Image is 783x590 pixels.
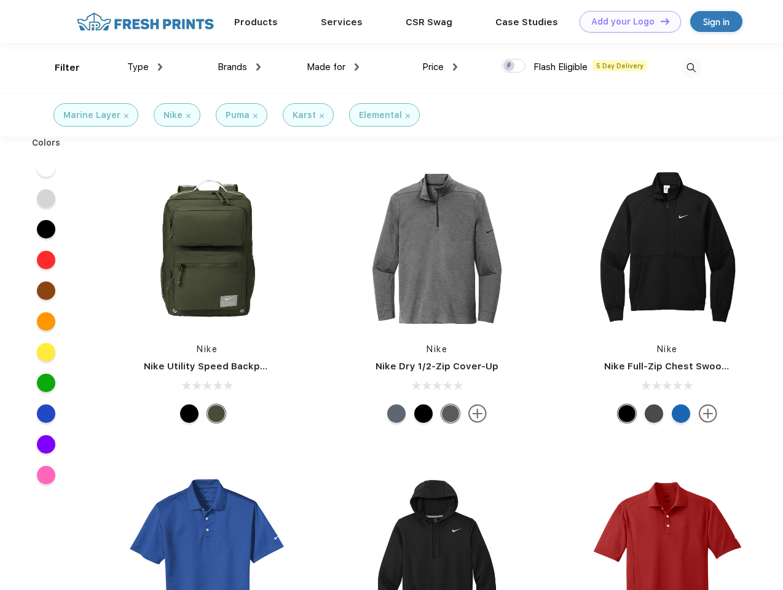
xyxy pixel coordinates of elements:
[321,17,363,28] a: Services
[320,114,324,118] img: filter_cancel.svg
[406,114,410,118] img: filter_cancel.svg
[672,404,690,423] div: Royal
[158,63,162,71] img: dropdown.png
[441,404,460,423] div: Black Heather
[253,114,258,118] img: filter_cancel.svg
[218,61,247,73] span: Brands
[359,109,402,122] div: Elemental
[586,167,749,331] img: func=resize&h=266
[533,61,588,73] span: Flash Eligible
[55,61,80,75] div: Filter
[226,109,250,122] div: Puma
[618,404,636,423] div: Black
[681,58,701,78] img: desktop_search.svg
[657,344,678,354] a: Nike
[414,404,433,423] div: Black
[427,344,447,354] a: Nike
[127,61,149,73] span: Type
[23,136,70,149] div: Colors
[73,11,218,33] img: fo%20logo%202.webp
[376,361,498,372] a: Nike Dry 1/2-Zip Cover-Up
[144,361,277,372] a: Nike Utility Speed Backpack
[63,109,120,122] div: Marine Layer
[355,167,519,331] img: func=resize&h=266
[163,109,183,122] div: Nike
[591,17,655,27] div: Add your Logo
[234,17,278,28] a: Products
[125,167,289,331] img: func=resize&h=266
[592,60,647,71] span: 5 Day Delivery
[453,63,457,71] img: dropdown.png
[699,404,717,423] img: more.svg
[604,361,768,372] a: Nike Full-Zip Chest Swoosh Jacket
[703,15,730,29] div: Sign in
[124,114,128,118] img: filter_cancel.svg
[468,404,487,423] img: more.svg
[690,11,742,32] a: Sign in
[256,63,261,71] img: dropdown.png
[207,404,226,423] div: Cargo Khaki
[197,344,218,354] a: Nike
[387,404,406,423] div: Navy Heather
[661,18,669,25] img: DT
[186,114,191,118] img: filter_cancel.svg
[422,61,444,73] span: Price
[645,404,663,423] div: Anthracite
[355,63,359,71] img: dropdown.png
[307,61,345,73] span: Made for
[180,404,199,423] div: Black
[293,109,316,122] div: Karst
[406,17,452,28] a: CSR Swag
